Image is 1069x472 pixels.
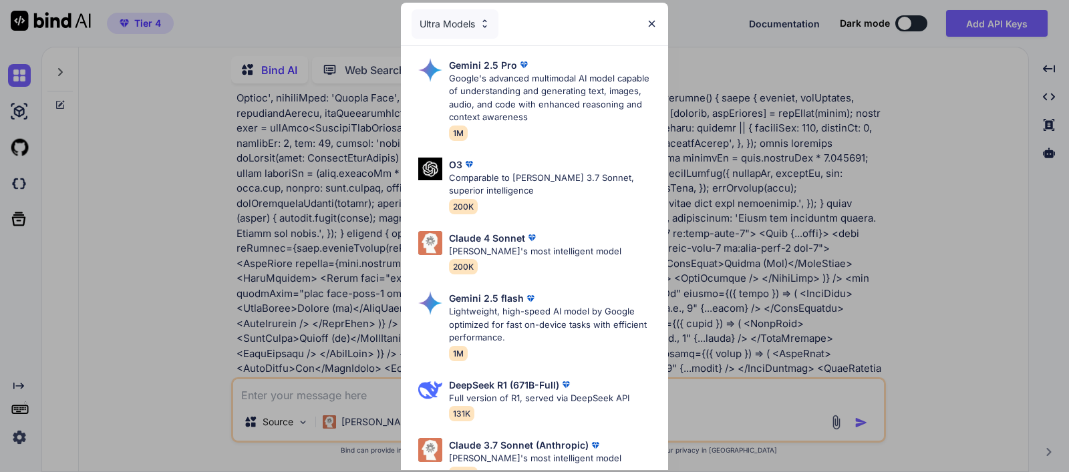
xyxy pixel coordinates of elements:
p: Lightweight, high-speed AI model by Google optimized for fast on-device tasks with efficient perf... [449,305,657,344]
span: 200K [449,259,478,274]
img: premium [524,292,537,305]
span: 200K [449,199,478,214]
img: Pick Models [418,291,442,315]
p: Full version of R1, served via DeepSeek API [449,392,629,405]
p: Claude 3.7 Sonnet (Anthropic) [449,438,589,452]
img: Pick Models [418,438,442,462]
p: Gemini 2.5 Pro [449,58,517,72]
img: premium [462,158,476,171]
img: premium [517,58,530,71]
img: Pick Models [418,58,442,82]
p: DeepSeek R1 (671B-Full) [449,378,559,392]
p: [PERSON_NAME]'s most intelligent model [449,452,621,465]
img: Pick Models [418,158,442,181]
p: Claude 4 Sonnet [449,231,525,245]
img: Pick Models [479,18,490,29]
p: Google's advanced multimodal AI model capable of understanding and generating text, images, audio... [449,72,657,124]
img: premium [559,378,573,391]
p: [PERSON_NAME]'s most intelligent model [449,245,621,258]
span: 131K [449,406,474,421]
span: 1M [449,346,468,361]
img: Pick Models [418,231,442,255]
img: premium [525,231,539,244]
p: Gemini 2.5 flash [449,291,524,305]
img: close [646,18,657,29]
img: Pick Models [418,378,442,402]
p: O3 [449,158,462,172]
div: Ultra Models [412,9,498,39]
img: premium [589,439,602,452]
span: 1M [449,126,468,141]
p: Comparable to [PERSON_NAME] 3.7 Sonnet, superior intelligence [449,172,657,198]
